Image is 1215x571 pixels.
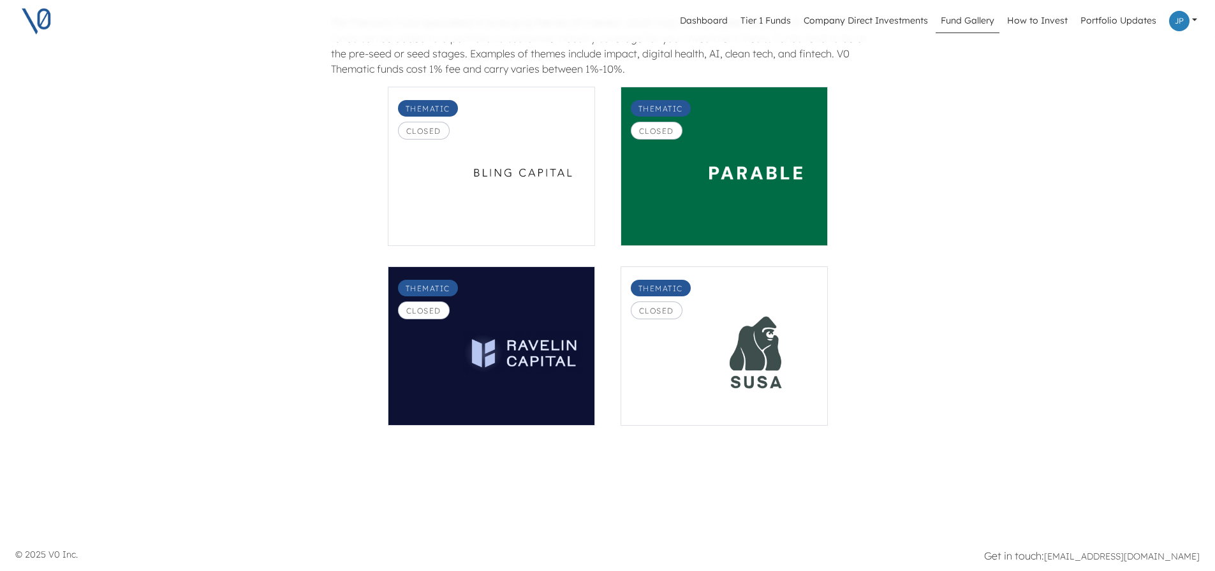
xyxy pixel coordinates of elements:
p: © 2025 V0 Inc. [15,548,600,561]
a: ThematicClosedBling Capital [378,87,605,261]
img: V0 logo [20,5,52,37]
a: Fund Gallery [936,9,999,33]
img: Ravelin Capital [462,302,584,403]
span: Closed [631,122,682,140]
span: Thematic [631,280,691,296]
span: Closed [398,122,450,140]
a: Dashboard [675,9,733,33]
a: How to Invest [1002,9,1073,33]
img: Profile [1169,11,1189,31]
span: Thematic [398,100,458,117]
span: Closed [631,301,682,319]
img: Parable [695,122,816,223]
img: Susa Ventures [695,302,816,403]
a: Portfolio Updates [1075,9,1161,33]
span: Closed [398,301,450,319]
img: Bling Capital [462,122,584,223]
a: [EMAIL_ADDRESS][DOMAIN_NAME] [1044,551,1200,562]
a: ThematicClosedParable [610,87,838,261]
a: ThematicClosedSusa Ventures [610,266,838,441]
div: The Thematic Fund specializes in emerging themes of interest, which may have a higher variance of... [321,15,894,76]
a: Tier 1 Funds [735,9,796,33]
a: Company Direct Investments [799,9,933,33]
a: ThematicClosedRavelin Capital [378,266,605,441]
span: Thematic [398,280,458,296]
span: Thematic [631,100,691,117]
strong: Get in touch: [984,549,1044,562]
